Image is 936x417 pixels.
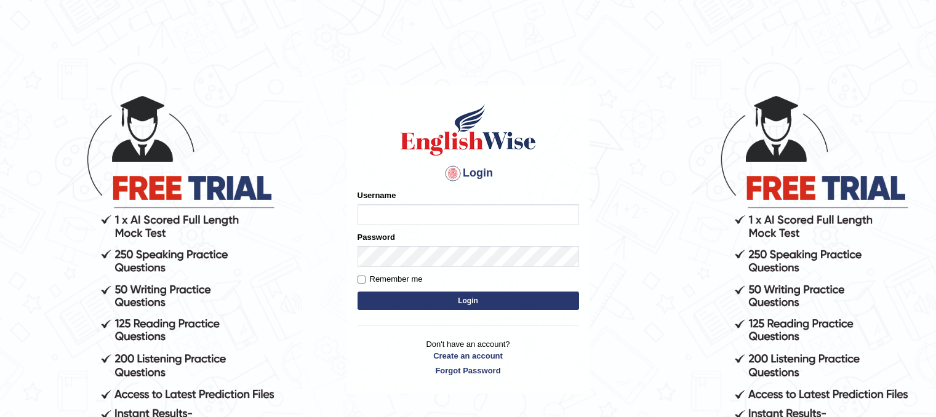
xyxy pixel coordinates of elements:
p: Don't have an account? [358,338,579,376]
button: Login [358,292,579,310]
a: Forgot Password [358,365,579,376]
label: Remember me [358,273,423,285]
input: Remember me [358,276,366,284]
img: Logo of English Wise sign in for intelligent practice with AI [398,102,538,157]
label: Username [358,189,396,201]
a: Create an account [358,350,579,362]
label: Password [358,231,395,243]
h4: Login [358,164,579,183]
